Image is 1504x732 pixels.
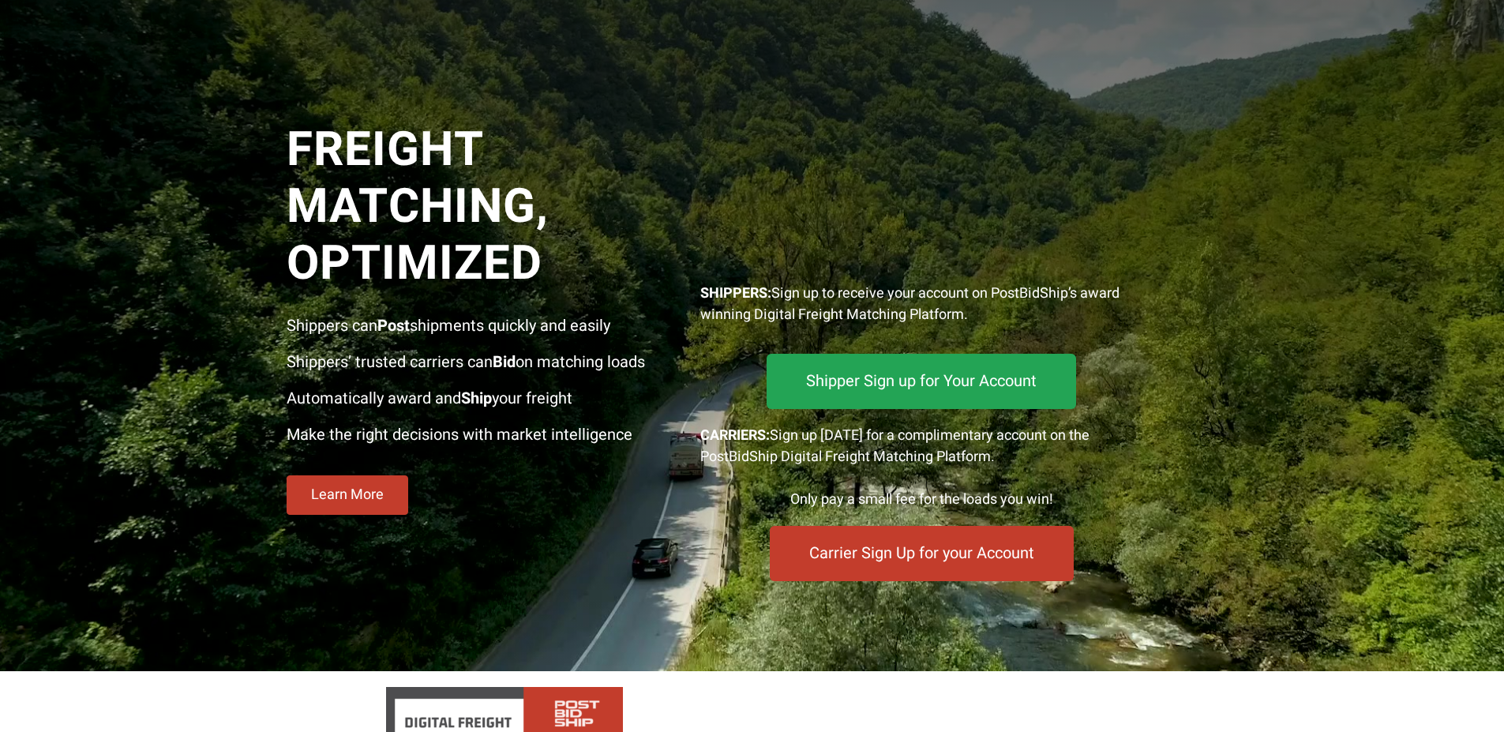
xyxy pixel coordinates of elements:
[700,425,1142,467] div: Sign up [DATE] for a complimentary account on the PostBidShip Digital Freight Matching Platform.
[767,354,1076,409] a: Shipper Sign up for Your Account
[809,546,1034,561] span: Carrier Sign Up for your Account
[287,314,677,338] p: Shippers can shipments quickly and easily
[700,425,770,446] strong: CARRIERS:
[700,283,1142,325] p: Sign up to receive your account on PostBidShip’s award winning Digital Freight Matching Platform.
[287,387,677,411] p: Automatically award and your freight
[377,314,410,337] strong: Post
[700,283,771,304] strong: SHIPPERS:
[287,351,677,374] p: Shippers’ trusted carriers can on matching loads
[493,351,516,374] strong: Bid
[287,475,408,515] a: Learn More
[770,526,1074,581] a: Carrier Sign Up for your Account
[311,488,384,502] span: Learn More
[287,423,677,447] p: Make the right decisions with market intelligence
[806,374,1037,389] span: Shipper Sign up for Your Account
[700,489,1142,510] div: Only pay a small fee for the loads you win!
[461,387,492,410] strong: Ship
[287,122,677,292] span: Freight Matching, Optimized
